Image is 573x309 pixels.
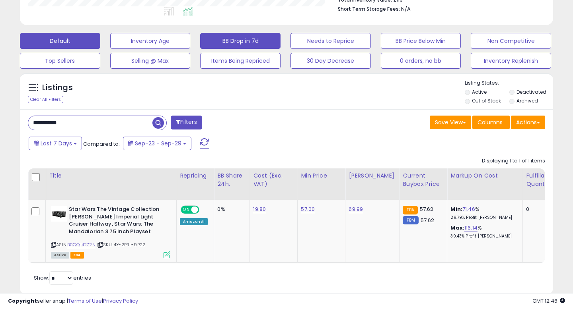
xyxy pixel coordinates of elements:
[198,207,211,213] span: OFF
[472,89,487,95] label: Active
[69,206,166,237] b: Star Wars The Vintage Collection [PERSON_NAME] Imperial Light Cruiser Hallway, Star Wars: The Man...
[516,89,546,95] label: Deactivated
[447,168,523,200] th: The percentage added to the cost of goods (COGS) that forms the calculator for Min & Max prices.
[420,205,434,213] span: 57.62
[462,205,475,213] a: 71.46
[471,33,551,49] button: Non Competitive
[450,206,516,220] div: %
[253,205,266,213] a: 19.80
[20,33,100,49] button: Default
[8,297,37,305] strong: Copyright
[70,252,84,259] span: FBA
[430,116,471,129] button: Save View
[290,53,371,69] button: 30 Day Decrease
[471,53,551,69] button: Inventory Replenish
[532,297,565,305] span: 2025-10-7 12:46 GMT
[526,172,554,188] div: Fulfillable Quantity
[181,207,191,213] span: ON
[180,218,208,225] div: Amazon AI
[217,206,244,213] div: 0%
[217,172,246,188] div: BB Share 24h.
[526,206,551,213] div: 0
[34,274,91,282] span: Show: entries
[41,139,72,147] span: Last 7 Days
[450,215,516,220] p: 29.79% Profit [PERSON_NAME]
[450,205,462,213] b: Min:
[28,96,63,103] div: Clear All Filters
[482,157,545,165] div: Displaying 1 to 1 of 1 items
[403,206,417,214] small: FBA
[450,224,464,232] b: Max:
[51,252,69,259] span: All listings currently available for purchase on Amazon
[200,33,281,49] button: BB Drop in 7d
[135,139,181,147] span: Sep-23 - Sep-29
[477,118,503,126] span: Columns
[110,53,191,69] button: Selling @ Max
[253,172,294,188] div: Cost (Exc. VAT)
[8,297,138,305] div: seller snap | |
[450,234,516,239] p: 39.43% Profit [PERSON_NAME]
[123,137,191,150] button: Sep-23 - Sep-29
[171,116,202,129] button: Filters
[450,224,516,239] div: %
[49,172,173,180] div: Title
[51,206,170,257] div: ASIN:
[403,172,444,188] div: Current Buybox Price
[421,216,435,224] span: 57.62
[381,33,461,49] button: BB Price Below Min
[180,172,210,180] div: Repricing
[464,224,477,232] a: 116.14
[67,241,95,248] a: B0CQJ4272N
[51,206,67,222] img: 31Kim5oZMqL._SL40_.jpg
[97,241,145,248] span: | SKU: 4X-2PRL-9P22
[403,216,418,224] small: FBM
[401,5,411,13] span: N/A
[301,172,342,180] div: Min Price
[29,137,82,150] button: Last 7 Days
[20,53,100,69] button: Top Sellers
[349,172,396,180] div: [PERSON_NAME]
[349,205,363,213] a: 69.99
[338,6,400,12] b: Short Term Storage Fees:
[42,82,73,93] h5: Listings
[450,172,519,180] div: Markup on Cost
[472,97,501,104] label: Out of Stock
[103,297,138,305] a: Privacy Policy
[83,140,120,148] span: Compared to:
[68,297,102,305] a: Terms of Use
[465,79,554,87] p: Listing States:
[516,97,538,104] label: Archived
[472,116,510,129] button: Columns
[381,53,461,69] button: 0 orders, no bb
[200,53,281,69] button: Items Being Repriced
[511,116,545,129] button: Actions
[110,33,191,49] button: Inventory Age
[301,205,315,213] a: 57.00
[290,33,371,49] button: Needs to Reprice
